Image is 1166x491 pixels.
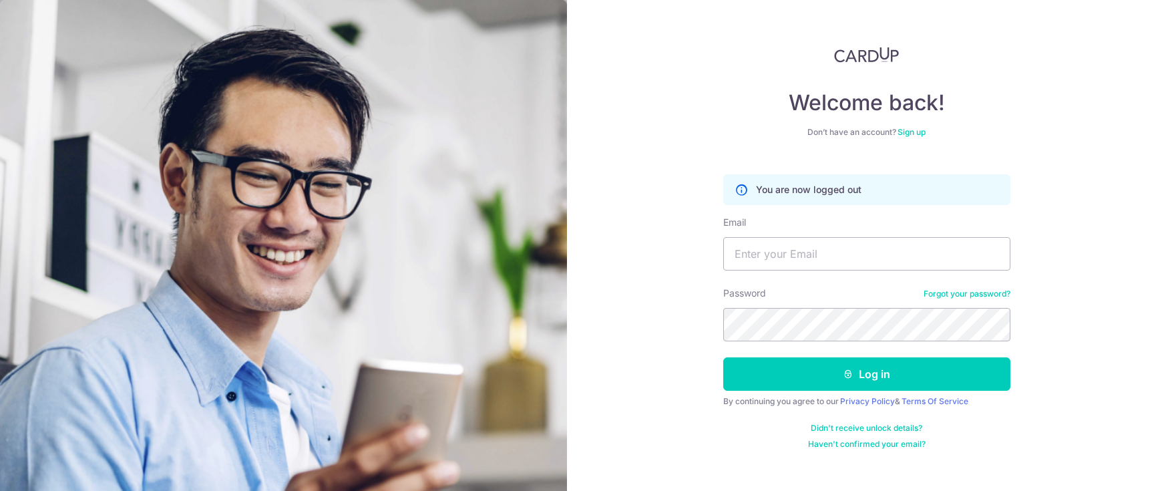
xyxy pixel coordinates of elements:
label: Email [723,216,746,229]
a: Didn't receive unlock details? [811,423,922,434]
button: Log in [723,357,1010,391]
p: You are now logged out [756,183,861,196]
a: Privacy Policy [840,396,895,406]
label: Password [723,287,766,300]
img: CardUp Logo [834,47,900,63]
div: By continuing you agree to our & [723,396,1010,407]
a: Sign up [898,127,926,137]
a: Terms Of Service [902,396,968,406]
a: Haven't confirmed your email? [808,439,926,450]
div: Don’t have an account? [723,127,1010,138]
a: Forgot your password? [924,289,1010,299]
h4: Welcome back! [723,90,1010,116]
input: Enter your Email [723,237,1010,271]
